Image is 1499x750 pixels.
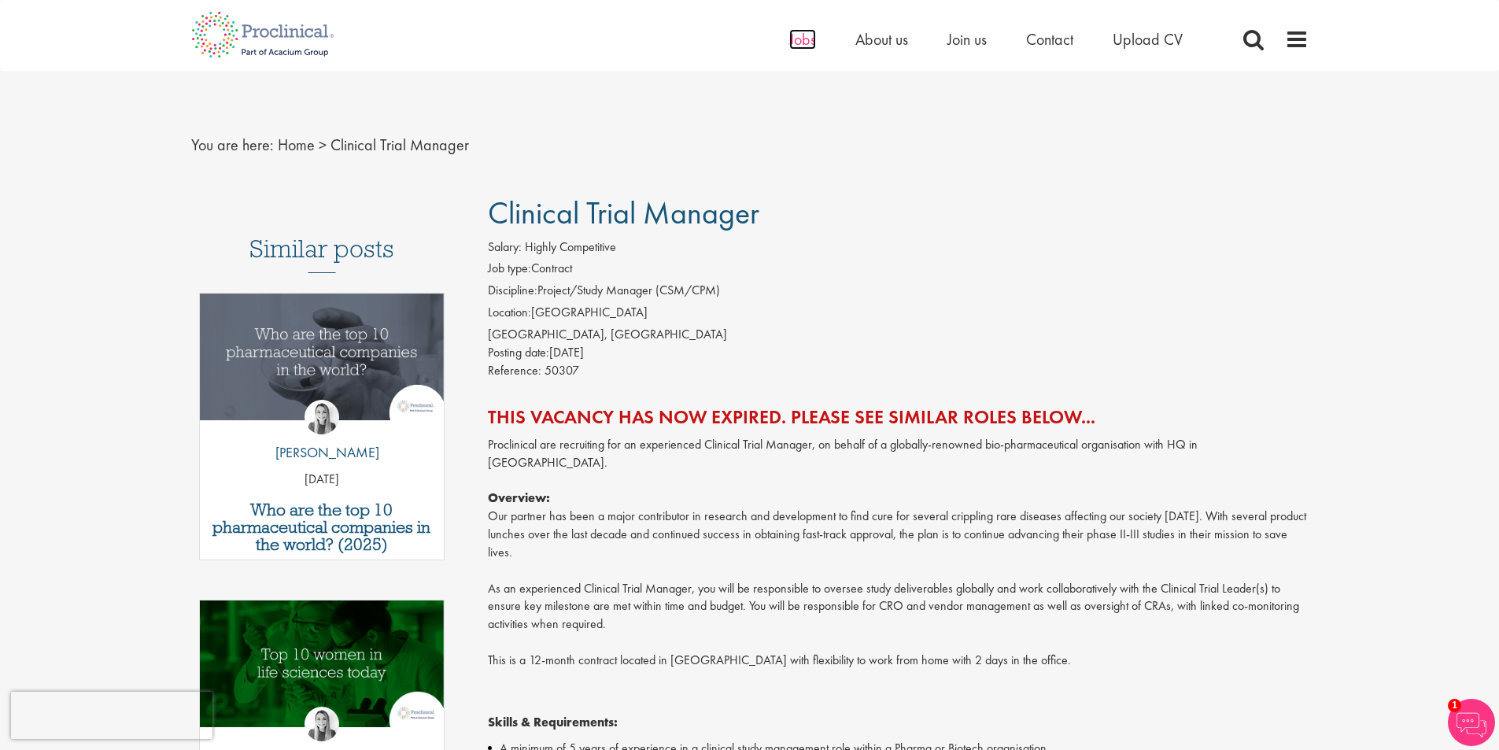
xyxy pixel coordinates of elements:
[488,490,550,506] strong: Overview:
[200,294,445,420] img: Top 10 pharmaceutical companies in the world 2025
[488,260,1309,282] li: Contract
[305,707,339,741] img: Hannah Burke
[191,135,274,155] span: You are here:
[264,400,379,471] a: Hannah Burke [PERSON_NAME]
[488,344,549,360] span: Posting date:
[1448,699,1495,746] img: Chatbot
[1448,699,1461,712] span: 1
[1113,29,1183,50] a: Upload CV
[545,362,579,379] span: 50307
[11,692,212,739] iframe: reCAPTCHA
[488,304,531,322] label: Location:
[488,344,1309,362] div: [DATE]
[305,400,339,434] img: Hannah Burke
[789,29,816,50] a: Jobs
[1026,29,1073,50] a: Contact
[200,600,445,740] a: Link to a post
[488,193,759,233] span: Clinical Trial Manager
[488,282,537,300] label: Discipline:
[488,436,1309,670] p: Proclinical are recruiting for an experienced Clinical Trial Manager, on behalf of a globally-ren...
[488,304,1309,326] li: [GEOGRAPHIC_DATA]
[488,238,522,257] label: Salary:
[319,135,327,155] span: >
[249,235,394,273] h3: Similar posts
[488,714,618,730] strong: Skills & Requirements:
[488,260,531,278] label: Job type:
[330,135,469,155] span: Clinical Trial Manager
[488,326,1309,344] div: [GEOGRAPHIC_DATA], [GEOGRAPHIC_DATA]
[488,407,1309,427] h2: This vacancy has now expired. Please see similar roles below...
[200,294,445,433] a: Link to a post
[264,442,379,463] p: [PERSON_NAME]
[488,362,541,380] label: Reference:
[208,501,437,553] a: Who are the top 10 pharmaceutical companies in the world? (2025)
[855,29,908,50] a: About us
[200,600,445,727] img: Top 10 women in life sciences today
[200,471,445,489] p: [DATE]
[525,238,616,255] span: Highly Competitive
[278,135,315,155] a: breadcrumb link
[947,29,987,50] a: Join us
[488,282,1309,304] li: Project/Study Manager (CSM/CPM)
